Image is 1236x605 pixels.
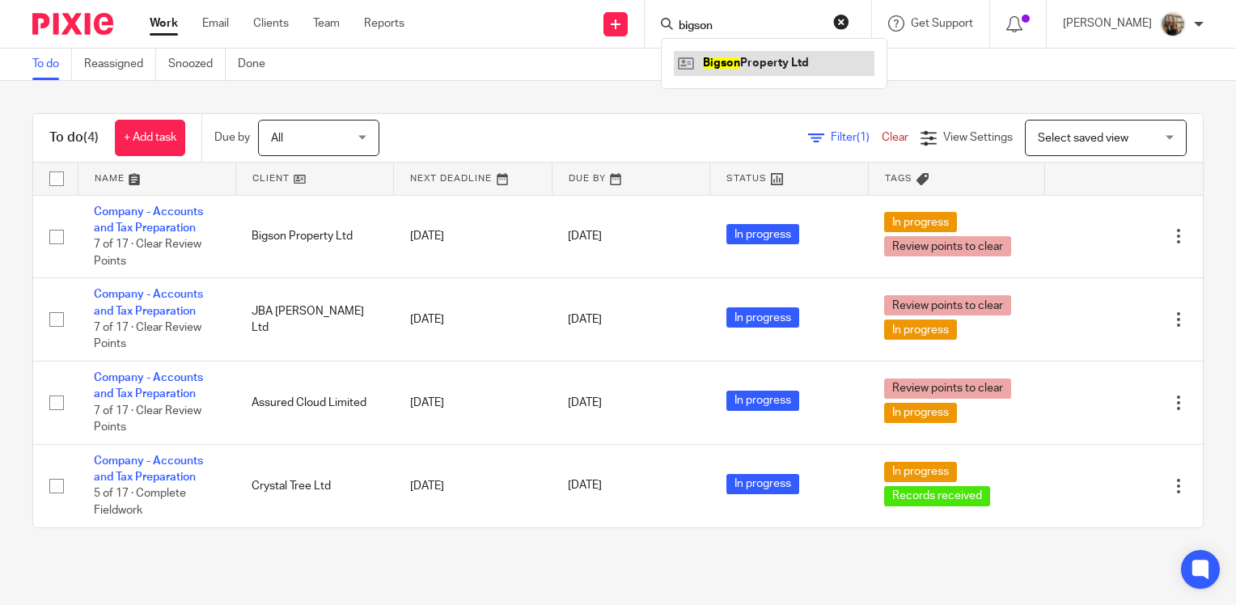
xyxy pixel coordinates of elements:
span: In progress [726,474,799,494]
span: [DATE] [568,397,602,408]
a: Reports [364,15,404,32]
img: Pixie [32,13,113,35]
p: Due by [214,129,250,146]
a: Snoozed [168,49,226,80]
td: [DATE] [394,278,552,362]
span: In progress [884,212,957,232]
span: Review points to clear [884,379,1011,399]
a: Company - Accounts and Tax Preparation [94,206,203,234]
input: Search [677,19,823,34]
a: Clear [882,132,908,143]
td: JBA [PERSON_NAME] Ltd [235,278,393,362]
span: Records received [884,486,990,506]
span: In progress [726,224,799,244]
a: Company - Accounts and Tax Preparation [94,455,203,483]
span: 7 of 17 · Clear Review Points [94,239,201,267]
td: Crystal Tree Ltd [235,444,393,527]
a: Email [202,15,229,32]
span: In progress [884,462,957,482]
span: Tags [885,174,912,183]
td: Assured Cloud Limited [235,362,393,445]
span: [DATE] [568,231,602,242]
a: Company - Accounts and Tax Preparation [94,372,203,400]
span: View Settings [943,132,1013,143]
a: To do [32,49,72,80]
button: Clear [833,14,849,30]
span: [DATE] [568,480,602,492]
td: [DATE] [394,195,552,278]
span: 5 of 17 · Complete Fieldwork [94,489,186,517]
span: All [271,133,283,144]
span: 7 of 17 · Clear Review Points [94,322,201,350]
td: Bigson Property Ltd [235,195,393,278]
span: Review points to clear [884,295,1011,315]
a: Reassigned [84,49,156,80]
span: Filter [831,132,882,143]
h1: To do [49,129,99,146]
span: Review points to clear [884,236,1011,256]
a: Team [313,15,340,32]
span: In progress [884,319,957,340]
span: [DATE] [568,314,602,325]
a: Clients [253,15,289,32]
a: + Add task [115,120,185,156]
a: Company - Accounts and Tax Preparation [94,289,203,316]
span: In progress [884,403,957,423]
a: Done [238,49,277,80]
td: [DATE] [394,444,552,527]
td: [DATE] [394,362,552,445]
span: Select saved view [1038,133,1128,144]
span: In progress [726,307,799,328]
span: (4) [83,131,99,144]
span: 7 of 17 · Clear Review Points [94,405,201,434]
span: In progress [726,391,799,411]
span: (1) [857,132,870,143]
span: Get Support [911,18,973,29]
a: Work [150,15,178,32]
p: [PERSON_NAME] [1063,15,1152,32]
img: pic.png [1160,11,1186,37]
